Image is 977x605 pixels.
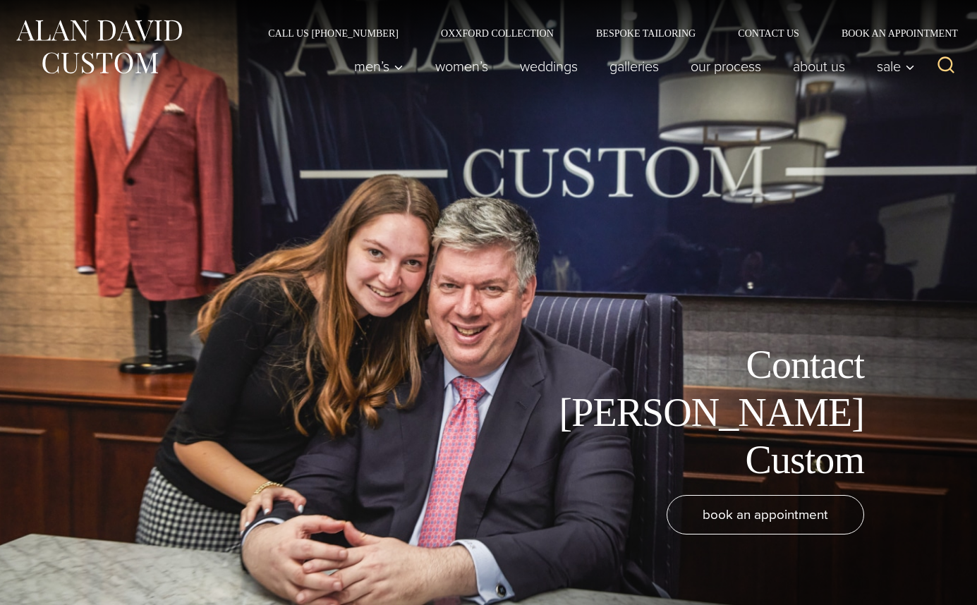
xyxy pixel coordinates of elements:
[703,504,828,525] span: book an appointment
[420,52,504,80] a: Women’s
[420,28,575,38] a: Oxxford Collection
[594,52,675,80] a: Galleries
[575,28,717,38] a: Bespoke Tailoring
[354,59,403,73] span: Men’s
[877,59,915,73] span: Sale
[504,52,594,80] a: weddings
[14,16,183,78] img: Alan David Custom
[667,495,864,534] a: book an appointment
[929,49,963,83] button: View Search Form
[820,28,963,38] a: Book an Appointment
[339,52,923,80] nav: Primary Navigation
[777,52,861,80] a: About Us
[247,28,420,38] a: Call Us [PHONE_NUMBER]
[717,28,820,38] a: Contact Us
[547,341,864,484] h1: Contact [PERSON_NAME] Custom
[247,28,963,38] nav: Secondary Navigation
[675,52,777,80] a: Our Process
